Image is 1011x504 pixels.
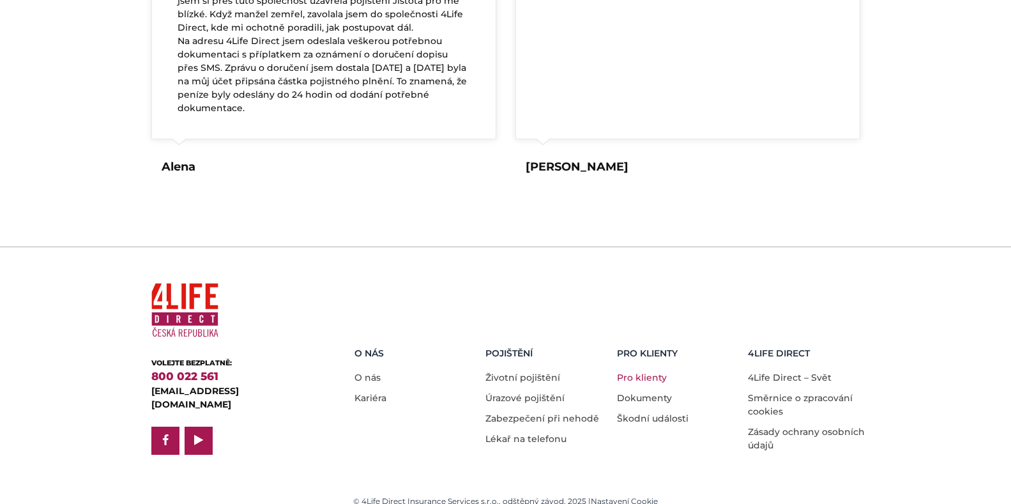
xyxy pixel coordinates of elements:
[354,348,476,359] h5: O nás
[748,372,832,383] a: 4Life Direct – Svět
[354,372,381,383] a: O nás
[748,426,865,451] a: Zásady ochrany osobních údajů
[485,413,599,424] a: Zabezpečení při nehodě
[485,433,566,445] a: Lékař na telefonu
[748,392,853,417] a: Směrnice o zpracování cookies
[151,385,239,410] a: [EMAIL_ADDRESS][DOMAIN_NAME]
[617,413,688,424] a: Škodní události
[354,392,386,404] a: Kariéra
[748,348,870,359] h5: 4LIFE DIRECT
[617,372,667,383] a: Pro klienty
[151,358,314,369] div: VOLEJTE BEZPLATNĚ:
[151,370,218,383] a: 800 022 561
[485,348,607,359] h5: Pojištění
[151,278,218,342] img: 4Life Direct Česká republika logo
[617,392,672,404] a: Dokumenty
[485,372,560,383] a: Životní pojištění
[485,392,565,404] a: Úrazové pojištění
[526,158,628,176] div: [PERSON_NAME]
[617,348,739,359] h5: Pro Klienty
[162,158,195,176] div: Alena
